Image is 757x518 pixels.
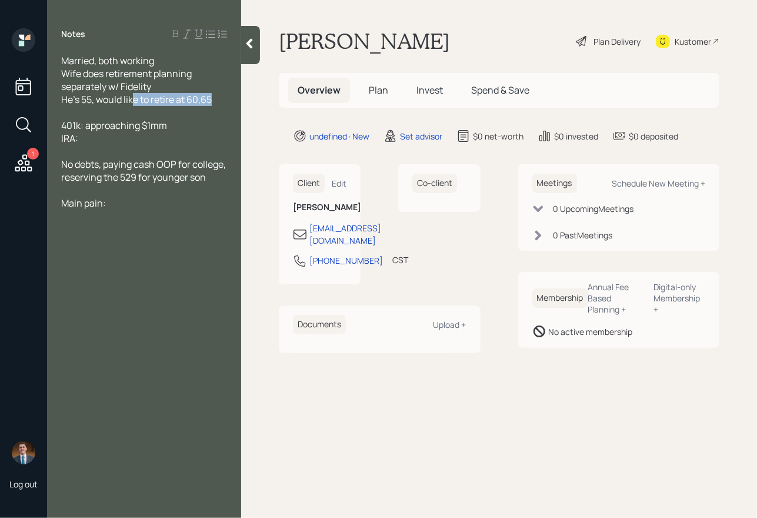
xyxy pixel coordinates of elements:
div: 0 Past Meeting s [553,229,613,241]
div: undefined · New [309,130,369,142]
h6: Membership [532,288,588,308]
div: Schedule New Meeting + [612,178,705,189]
span: Plan [369,84,388,97]
div: Digital-only Membership + [654,281,706,315]
span: 401k: approaching $1mm [61,119,167,132]
div: [PHONE_NUMBER] [309,254,383,267]
span: Invest [416,84,443,97]
h6: Client [293,174,325,193]
span: Spend & Save [471,84,529,97]
h6: [PERSON_NAME] [293,202,346,212]
div: Kustomer [675,35,711,48]
span: IRA: [61,132,78,145]
div: No active membership [549,326,633,338]
div: $0 net-worth [473,130,523,142]
div: Upload + [433,319,466,330]
label: Notes [61,28,85,40]
h6: Documents [293,315,346,334]
div: Set advisor [400,130,442,142]
span: Overview [298,84,341,97]
div: Plan Delivery [593,35,641,48]
h6: Meetings [532,174,577,193]
div: $0 invested [554,130,598,142]
span: Wife does retirement planning separately w/ Fidelity [61,67,194,93]
span: Married, both working [61,54,154,67]
span: No debts, paying cash OOP for college, reserving the 529 for younger son [61,158,228,184]
div: Annual Fee Based Planning + [588,281,645,315]
span: He's 55, would like to retire at 60,65 [61,93,212,106]
div: CST [392,254,408,266]
div: Log out [9,479,38,490]
div: 0 Upcoming Meeting s [553,202,634,215]
div: 1 [27,148,39,160]
img: hunter_neumayer.jpg [12,441,35,464]
div: $0 deposited [629,130,678,142]
span: Main pain: [61,197,106,210]
div: Edit [332,178,346,189]
h1: [PERSON_NAME] [279,28,450,54]
div: [EMAIL_ADDRESS][DOMAIN_NAME] [309,222,381,247]
h6: Co-client [412,174,457,193]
